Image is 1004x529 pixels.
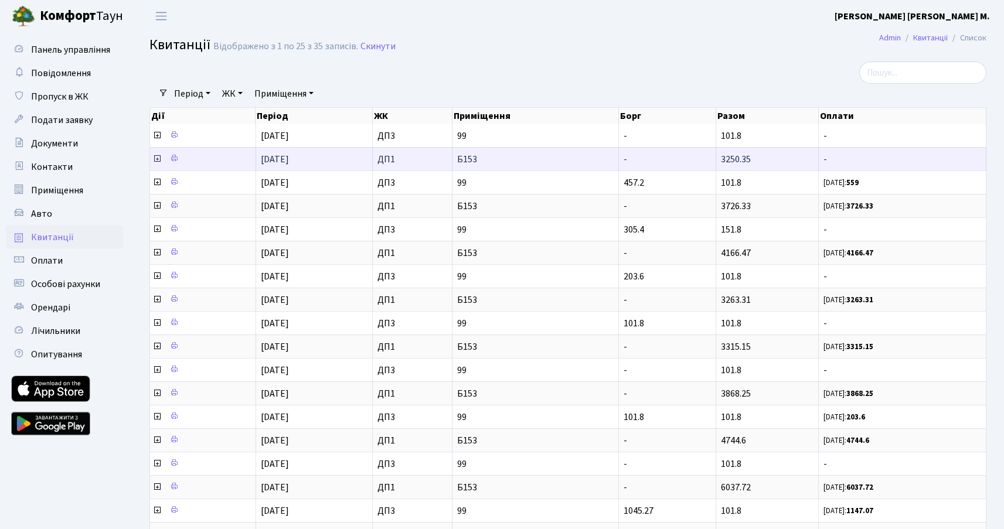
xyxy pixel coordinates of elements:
[457,295,614,305] span: Б153
[624,481,627,494] span: -
[6,179,123,202] a: Приміщення
[721,223,741,236] span: 151.8
[624,293,627,306] span: -
[879,32,901,44] a: Admin
[624,223,644,236] span: 305.4
[31,278,100,291] span: Особові рахунки
[452,108,620,124] th: Приміщення
[377,436,447,445] span: ДП1
[457,389,614,398] span: Б153
[261,340,289,353] span: [DATE]
[823,482,873,493] small: [DATE]:
[6,319,123,343] a: Лічильники
[624,129,627,142] span: -
[721,340,751,353] span: 3315.15
[31,184,83,197] span: Приміщення
[457,412,614,422] span: 99
[250,84,318,104] a: Приміщення
[846,435,869,446] b: 4744.6
[721,247,751,260] span: 4166.47
[624,411,644,424] span: 101.8
[261,223,289,236] span: [DATE]
[377,342,447,351] span: ДП1
[721,387,751,400] span: 3868.25
[823,201,873,211] small: [DATE]:
[261,270,289,283] span: [DATE]
[721,200,751,213] span: 3726.33
[721,504,741,517] span: 101.8
[360,41,396,52] a: Скинути
[6,296,123,319] a: Орендарі
[457,459,614,469] span: 99
[377,202,447,211] span: ДП1
[31,90,89,103] span: Пропуск в ЖК
[457,248,614,258] span: Б153
[377,272,447,281] span: ДП3
[40,6,96,25] b: Комфорт
[373,108,452,124] th: ЖК
[835,9,990,23] a: [PERSON_NAME] [PERSON_NAME] М.
[169,84,215,104] a: Період
[261,364,289,377] span: [DATE]
[40,6,123,26] span: Таун
[377,412,447,422] span: ДП3
[823,131,981,141] span: -
[6,38,123,62] a: Панель управління
[624,270,644,283] span: 203.6
[149,35,210,55] span: Квитанції
[624,504,654,517] span: 1045.27
[31,325,80,337] span: Лічильники
[823,178,859,188] small: [DATE]:
[624,200,627,213] span: -
[721,270,741,283] span: 101.8
[624,434,627,447] span: -
[6,132,123,155] a: Документи
[377,295,447,305] span: ДП1
[31,67,91,80] span: Повідомлення
[721,176,741,189] span: 101.8
[6,62,123,85] a: Повідомлення
[721,481,751,494] span: 6037.72
[846,388,873,399] b: 3868.25
[377,178,447,187] span: ДП3
[846,295,873,305] b: 3263.31
[261,481,289,494] span: [DATE]
[377,319,447,328] span: ДП3
[377,389,447,398] span: ДП1
[457,342,614,351] span: Б153
[261,176,289,189] span: [DATE]
[846,412,865,422] b: 203.6
[846,482,873,493] b: 6037.72
[457,131,614,141] span: 99
[862,26,1004,50] nav: breadcrumb
[377,506,447,516] span: ДП3
[6,85,123,108] a: Пропуск в ЖК
[823,248,873,258] small: [DATE]:
[819,108,986,124] th: Оплати
[721,364,741,377] span: 101.8
[624,340,627,353] span: -
[624,176,644,189] span: 457.2
[823,272,981,281] span: -
[31,114,93,127] span: Подати заявку
[823,388,873,399] small: [DATE]:
[721,411,741,424] span: 101.8
[6,155,123,179] a: Контакти
[31,348,82,361] span: Опитування
[377,225,447,234] span: ДП3
[261,247,289,260] span: [DATE]
[6,343,123,366] a: Опитування
[261,129,289,142] span: [DATE]
[823,412,865,422] small: [DATE]:
[859,62,986,84] input: Пошук...
[457,202,614,211] span: Б153
[846,248,873,258] b: 4166.47
[823,295,873,305] small: [DATE]:
[624,247,627,260] span: -
[721,434,746,447] span: 4744.6
[31,137,78,150] span: Документи
[624,458,627,470] span: -
[261,153,289,166] span: [DATE]
[6,108,123,132] a: Подати заявку
[457,319,614,328] span: 99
